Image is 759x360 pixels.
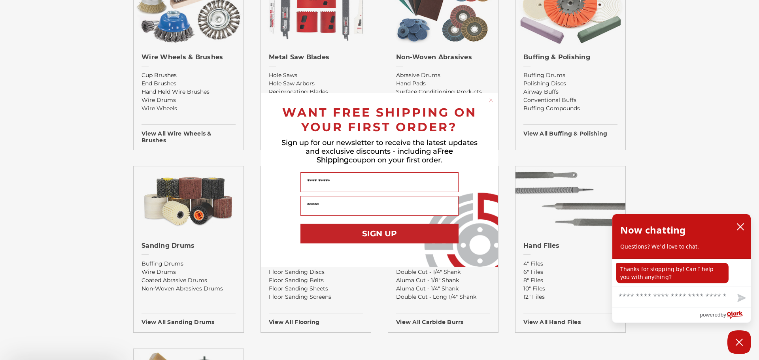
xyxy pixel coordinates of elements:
[612,259,751,286] div: chat
[300,224,459,243] button: SIGN UP
[731,289,751,307] button: Send message
[620,243,743,251] p: Questions? We'd love to chat.
[734,221,747,233] button: close chatbox
[487,96,495,104] button: Close dialog
[700,308,751,322] a: Powered by Olark
[282,105,477,134] span: WANT FREE SHIPPING ON YOUR FIRST ORDER?
[620,222,685,238] h2: Now chatting
[721,310,726,320] span: by
[727,330,751,354] button: Close Chatbox
[317,147,453,164] span: Free Shipping
[612,214,751,323] div: olark chatbox
[616,263,729,283] p: Thanks for stopping by! Can I help you with anything?
[700,310,720,320] span: powered
[281,138,478,164] span: Sign up for our newsletter to receive the latest updates and exclusive discounts - including a co...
